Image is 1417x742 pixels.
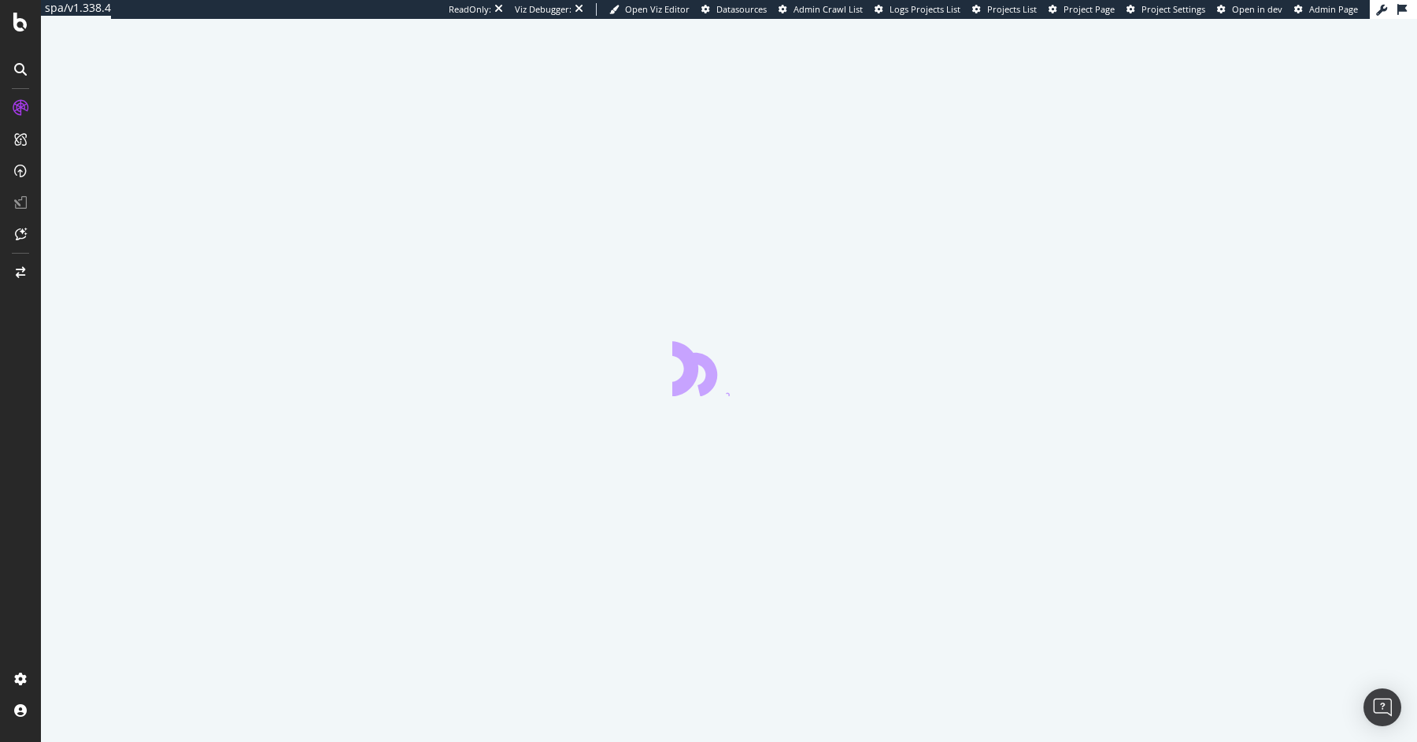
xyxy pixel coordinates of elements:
a: Admin Crawl List [779,3,863,16]
div: Viz Debugger: [515,3,572,16]
span: Projects List [987,3,1037,15]
span: Admin Page [1309,3,1358,15]
a: Logs Projects List [875,3,960,16]
span: Open Viz Editor [625,3,690,15]
span: Logs Projects List [890,3,960,15]
a: Projects List [972,3,1037,16]
a: Admin Page [1294,3,1358,16]
span: Datasources [716,3,767,15]
span: Open in dev [1232,3,1282,15]
div: ReadOnly: [449,3,491,16]
span: Admin Crawl List [794,3,863,15]
div: animation [672,339,786,396]
a: Datasources [701,3,767,16]
a: Project Settings [1127,3,1205,16]
span: Project Page [1064,3,1115,15]
a: Open in dev [1217,3,1282,16]
a: Project Page [1049,3,1115,16]
span: Project Settings [1141,3,1205,15]
div: Open Intercom Messenger [1363,688,1401,726]
a: Open Viz Editor [609,3,690,16]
